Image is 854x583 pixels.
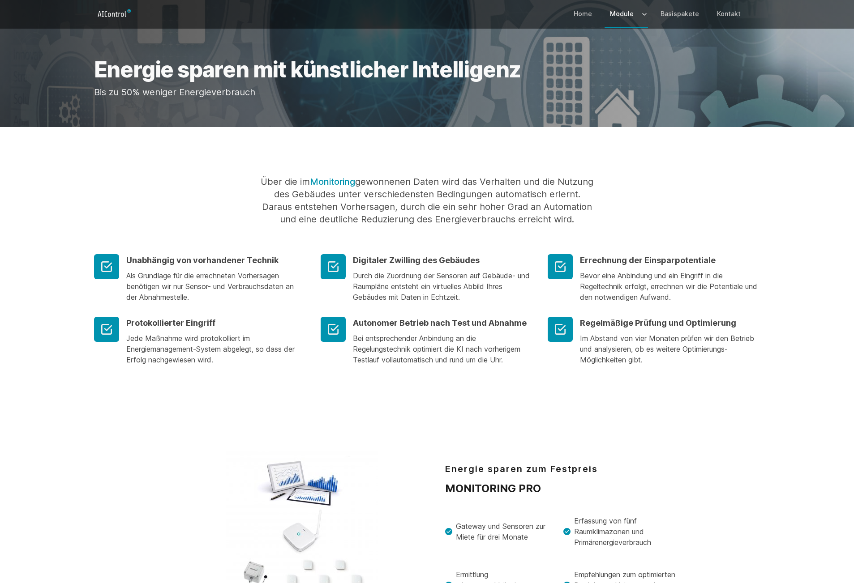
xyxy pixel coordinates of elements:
h3: Autonomer Betrieb nach Test und Abnahme [353,317,533,329]
a: Monitoring [310,176,355,187]
h2: MONITORING PRO [445,481,678,496]
h1: Energie sparen mit künstlicher Intelligenz [94,59,760,81]
button: Expand / collapse menu [639,1,648,27]
h3: Energie sparen zum Festpreis [445,462,678,476]
h3: Digitaler Zwilling des Gebäudes [353,254,533,267]
div: Jede Maßnahme wird protokolliert im Energiemanagement-System abgelegt, so dass der Erfolg nachgew... [126,333,307,365]
div: Als Grundlage für die errechneten Vorhersagen benötigen wir nur Sensor- und Verbrauchsdaten an de... [126,270,307,302]
p: Bis zu 50% weniger Energieverbrauch [94,86,760,98]
p: Über die im gewonnenen Daten wird das Verhalten und die Nutzung des Gebäudes unter verschiedenste... [261,175,594,226]
a: Basispakete [655,1,704,27]
a: Module [605,1,639,27]
div: Durch die Zuordnung der Sensoren auf Gebäude- und Raumpläne entsteht ein virtuelles Abbild Ihres ... [353,270,533,302]
a: Kontakt [712,1,746,27]
p: Erfassung von fünf Raumklimazonen und Primärenergieverbrauch [563,515,678,548]
h3: Errechnung der Einsparpotentiale [580,254,760,267]
h3: Unabhängig von vorhandener Technik [126,254,307,267]
div: Bei entsprechender Anbindung an die Regelungstechnik optimiert die KI nach vorherigem Testlauf vo... [353,333,533,365]
p: Gateway und Sensoren zur Miete für drei Monate [445,515,560,548]
h3: Regelmäßige Prüfung und Optimierung [580,317,760,329]
a: Logo [94,6,138,21]
a: Home [568,1,597,27]
div: Bevor eine Anbindung und ein Eingriff in die Regeltechnik erfolgt, errechnen wir die Potentiale u... [580,270,760,302]
h3: Protokollierter Eingriff [126,317,307,329]
div: Im Abstand von vier Monaten prüfen wir den Betrieb und analysieren, ob es weitere Optimierungs-Mö... [580,333,760,365]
